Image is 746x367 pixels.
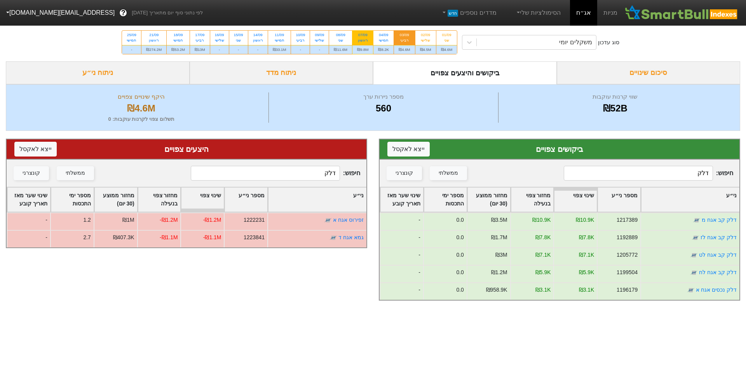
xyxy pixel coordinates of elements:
div: 03/09 [399,32,410,38]
div: ₪10.9K [532,216,551,224]
input: 2 רשומות... [191,166,340,181]
div: 09/09 [315,32,324,38]
img: tase link [690,251,698,259]
img: tase link [692,234,699,242]
a: דלק נכסים אגח א [696,287,737,293]
div: Toggle SortBy [181,188,224,212]
div: ₪4.6M [394,45,415,54]
div: שני [334,38,347,43]
div: Toggle SortBy [380,188,423,212]
div: ₪3M [495,251,507,259]
div: היקף שינויים צפויים [16,92,267,101]
div: 08/09 [334,32,347,38]
div: 0.0 [456,251,464,259]
div: שני [441,38,452,43]
div: ביקושים והיצעים צפויים [373,61,557,84]
div: ₪274.2M [141,45,166,54]
div: ₪13M [190,45,210,54]
div: - [380,282,423,300]
div: 0.0 [456,268,464,277]
div: 1192889 [617,233,638,242]
div: ₪5.9K [535,268,551,277]
div: 1199504 [617,268,638,277]
div: ₪7.1K [535,251,551,259]
a: גמא אגח ד [338,234,364,240]
div: שלישי [215,38,224,43]
div: שלישי [315,38,324,43]
div: רביעי [195,38,205,43]
div: Toggle SortBy [554,188,597,212]
div: Toggle SortBy [424,188,467,212]
span: חיפוש : [564,166,733,181]
a: דלק קב אגח מ [702,217,737,223]
div: ₪4.6M [436,45,457,54]
div: ממשלתי [439,169,458,177]
div: - [229,45,248,54]
div: -₪1.2M [203,216,221,224]
div: ₪7.8K [535,233,551,242]
div: -₪1.1M [160,233,178,242]
div: 10/09 [296,32,305,38]
div: 17/09 [195,32,205,38]
div: ₪7.8K [579,233,594,242]
a: זפירוס אגח א [333,217,364,223]
div: ביקושים צפויים [387,143,732,155]
div: -₪1.2M [160,216,178,224]
button: ייצא לאקסל [387,142,430,157]
div: ראשון [253,38,263,43]
div: 1205772 [617,251,638,259]
div: 1222231 [244,216,265,224]
img: tase link [690,269,698,277]
div: חמישי [378,38,389,43]
div: ₪5.9K [579,268,594,277]
div: ₪958.9K [486,286,507,294]
div: Toggle SortBy [225,188,267,212]
div: 0.0 [456,233,464,242]
div: ₪52B [500,101,730,115]
div: - [380,265,423,282]
div: ₪1.2M [491,268,507,277]
div: חמישי [273,38,286,43]
div: 21/09 [146,32,162,38]
div: ₪4.5M [415,45,436,54]
div: Toggle SortBy [94,188,137,212]
div: 15/09 [234,32,243,38]
div: 02/09 [420,32,431,38]
div: סיכום שינויים [557,61,741,84]
div: ₪10.9K [576,216,594,224]
a: דלק קב אגח לט [699,252,737,258]
div: 01/09 [441,32,452,38]
div: Toggle SortBy [51,188,94,212]
div: - [248,45,268,54]
div: Toggle SortBy [467,188,510,212]
div: ניתוח מדד [190,61,373,84]
div: ₪407.3K [113,233,134,242]
a: דלק קב אגח לז [701,234,737,240]
div: ₪1M [122,216,134,224]
div: 11/09 [273,32,286,38]
div: 1223841 [244,233,265,242]
img: tase link [329,234,337,242]
a: דלק קב אגח לח [699,269,737,275]
div: 1196179 [617,286,638,294]
div: ממשלתי [66,169,85,177]
button: ממשלתי [57,166,94,180]
a: מדדים נוספיםחדש [438,5,500,21]
div: 1.2 [83,216,91,224]
div: ₪53.2M [167,45,190,54]
div: ₪3.1K [535,286,551,294]
button: ממשלתי [430,166,467,180]
span: לפי נתוני סוף יום מתאריך [DATE] [132,9,203,17]
div: היצעים צפויים [14,143,359,155]
img: tase link [324,216,332,224]
div: -₪1.1M [203,233,221,242]
div: שווי קרנות עוקבות [500,92,730,101]
button: קונצרני [387,166,422,180]
input: 558 רשומות... [564,166,713,181]
div: ₪1.7M [491,233,507,242]
div: 0.0 [456,216,464,224]
div: רביעי [296,38,305,43]
div: תשלום צפוי לקרנות עוקבות : 0 [16,115,267,123]
div: מספר ניירות ערך [271,92,496,101]
span: חיפוש : [191,166,360,181]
